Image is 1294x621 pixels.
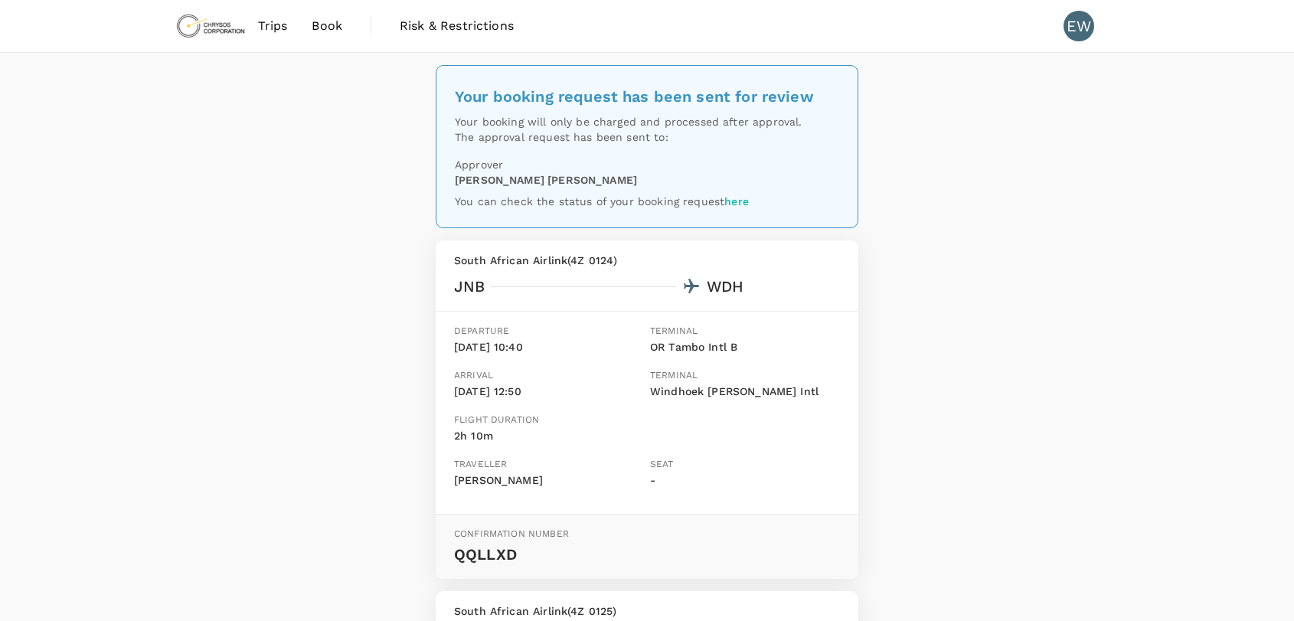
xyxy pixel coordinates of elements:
p: Seat [650,457,840,472]
p: [PERSON_NAME] [454,472,644,489]
p: QQLLXD [454,542,840,567]
p: Windhoek [PERSON_NAME] Intl [650,384,840,400]
span: Trips [258,17,288,35]
p: [DATE] 10:40 [454,339,644,356]
p: Arrival [454,368,644,384]
p: Confirmation number [454,527,840,542]
div: WDH [707,274,743,299]
div: EW [1064,11,1094,41]
p: Terminal [650,324,840,339]
div: Your booking request has been sent for review [455,84,839,109]
p: Your booking will only be charged and processed after approval. [455,114,839,129]
p: South African Airlink ( 4Z 0124 ) [454,253,840,268]
p: Departure [454,324,644,339]
p: Terminal [650,368,840,384]
p: - [650,472,840,489]
p: Traveller [454,457,644,472]
p: [PERSON_NAME] [PERSON_NAME] [455,172,637,188]
div: JNB [454,274,485,299]
p: The approval request has been sent to: [455,129,839,145]
p: 2h 10m [454,428,539,445]
span: Book [312,17,342,35]
p: Flight duration [454,413,539,428]
p: Approver [455,157,839,172]
p: OR Tambo Intl B [650,339,840,356]
p: You can check the status of your booking request [455,194,839,209]
img: Chrysos Corporation [175,9,246,43]
a: here [724,195,749,208]
p: South African Airlink ( 4Z 0125 ) [454,603,840,619]
span: Risk & Restrictions [400,17,514,35]
p: [DATE] 12:50 [454,384,644,400]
